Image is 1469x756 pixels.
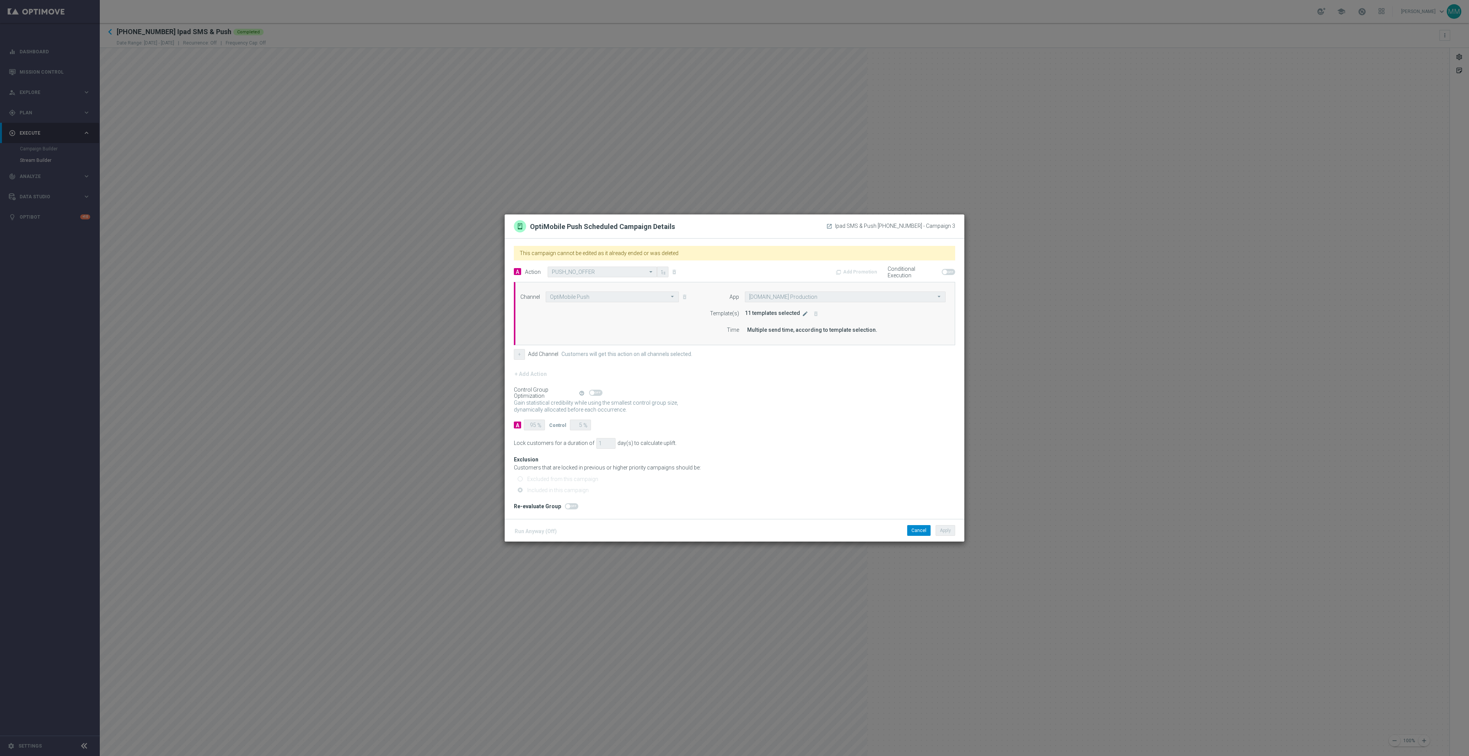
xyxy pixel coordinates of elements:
div: Re-evaluate Group [514,503,561,510]
button: help_outline [578,389,589,397]
div: Customers that are locked in previous or higher priority campaigns should be: [514,464,955,471]
span: A [514,268,521,275]
span: Ipad SMS & Push [PHONE_NUMBER] - Campaign 3 [835,223,955,229]
span: % [537,422,541,429]
i: arrow_drop_down [936,292,943,301]
span: % [583,422,588,429]
div: Control Group Optimization [514,387,578,400]
button: Apply [936,525,955,536]
span: 11 templates selected [745,310,800,316]
h2: This campaign cannot be edited as it already ended or was deleted [520,250,949,257]
a: launch [826,223,832,229]
div: day(s) to calculate uplift. [617,440,677,446]
i: arrow_drop_down [669,292,677,301]
i: edit [802,311,808,317]
label: Conditional Execution [888,266,939,279]
label: Action [525,269,541,275]
label: Included in this campaign [525,487,589,494]
div: Exclusion [514,456,564,463]
label: Customers will get this action on all channels selected. [561,351,692,357]
button: edit [801,310,811,317]
label: Channel [520,294,540,300]
label: Excluded from this campaign [525,476,598,483]
h2: OptiMobile Push Scheduled Campaign Details [530,222,675,232]
label: Template(s) [710,310,739,317]
div: A [514,422,521,428]
label: Add Channel [528,351,558,357]
label: App [730,294,739,300]
button: + [514,349,525,360]
i: help_outline [579,390,584,396]
div: Multiple send time, according to template selection. [747,327,946,333]
ng-select: PUSH_NO_OFFER [548,267,657,277]
label: Time [727,327,739,333]
div: Control [549,422,566,428]
div: Lock customers for a duration of [514,440,594,446]
button: Cancel [907,525,931,536]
